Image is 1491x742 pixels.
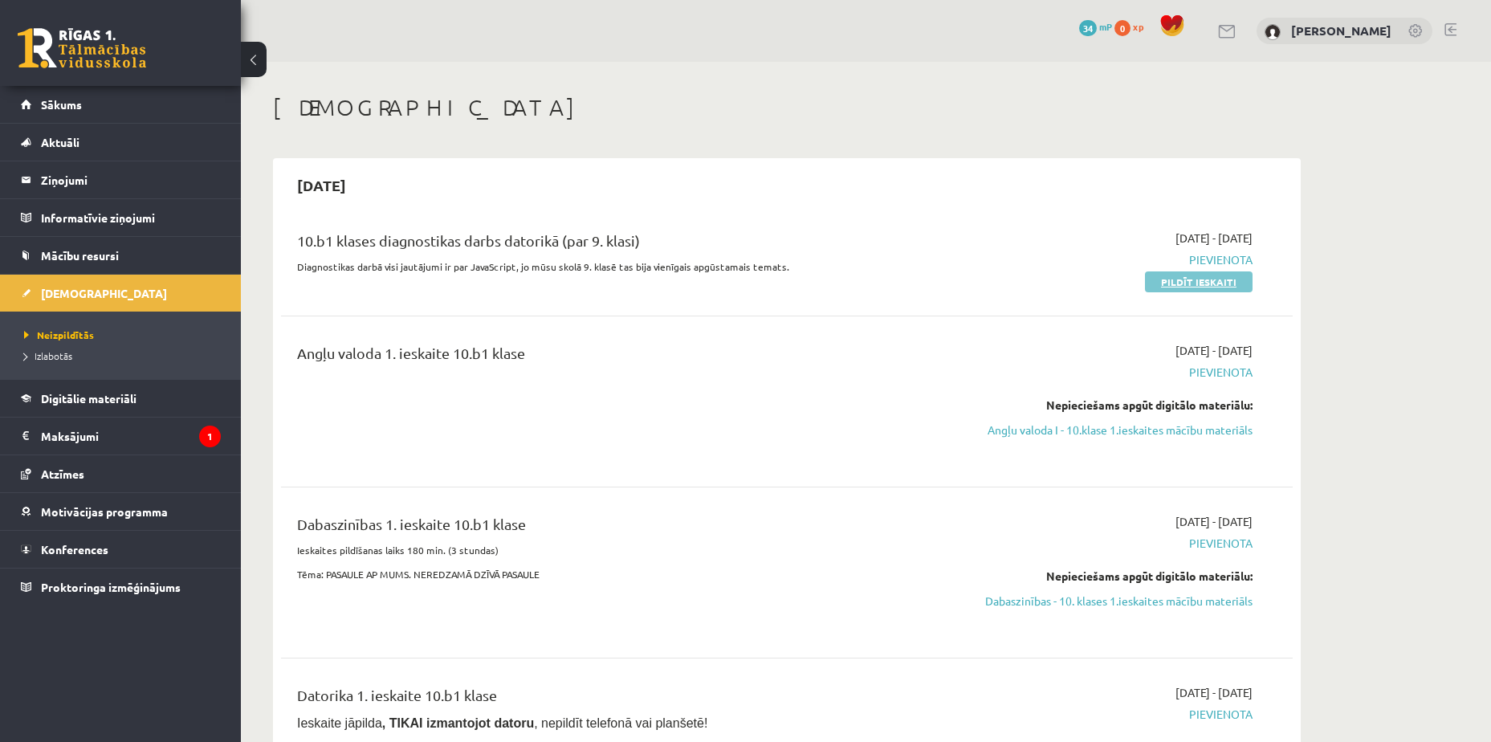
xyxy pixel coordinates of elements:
[1291,22,1391,39] a: [PERSON_NAME]
[950,706,1253,723] span: Pievienota
[950,251,1253,268] span: Pievienota
[21,418,221,455] a: Maksājumi1
[950,422,1253,438] a: Angļu valoda I - 10.klase 1.ieskaites mācību materiāls
[41,542,108,556] span: Konferences
[41,97,82,112] span: Sākums
[273,94,1301,121] h1: [DEMOGRAPHIC_DATA]
[41,467,84,481] span: Atzīmes
[41,418,221,455] legend: Maksājumi
[297,230,926,259] div: 10.b1 klases diagnostikas darbs datorikā (par 9. klasi)
[41,199,221,236] legend: Informatīvie ziņojumi
[1175,342,1253,359] span: [DATE] - [DATE]
[297,684,926,714] div: Datorika 1. ieskaite 10.b1 klase
[199,426,221,447] i: 1
[297,259,926,274] p: Diagnostikas darbā visi jautājumi ir par JavaScript, jo mūsu skolā 9. klasē tas bija vienīgais ap...
[41,504,168,519] span: Motivācijas programma
[21,380,221,417] a: Digitālie materiāli
[41,286,167,300] span: [DEMOGRAPHIC_DATA]
[1175,513,1253,530] span: [DATE] - [DATE]
[24,328,94,341] span: Neizpildītās
[21,569,221,605] a: Proktoringa izmēģinājums
[1079,20,1112,33] a: 34 mP
[21,455,221,492] a: Atzīmes
[24,349,72,362] span: Izlabotās
[1079,20,1097,36] span: 34
[950,535,1253,552] span: Pievienota
[21,86,221,123] a: Sākums
[21,531,221,568] a: Konferences
[297,342,926,372] div: Angļu valoda 1. ieskaite 10.b1 klase
[21,275,221,312] a: [DEMOGRAPHIC_DATA]
[24,349,225,363] a: Izlabotās
[950,397,1253,414] div: Nepieciešams apgūt digitālo materiālu:
[18,28,146,68] a: Rīgas 1. Tālmācības vidusskola
[21,493,221,530] a: Motivācijas programma
[297,716,707,730] span: Ieskaite jāpilda , nepildīt telefonā vai planšetē!
[21,237,221,274] a: Mācību resursi
[950,593,1253,609] a: Dabaszinības - 10. klases 1.ieskaites mācību materiāls
[1265,24,1281,40] img: Žaklīna Janemane
[1114,20,1151,33] a: 0 xp
[41,161,221,198] legend: Ziņojumi
[297,567,926,581] p: Tēma: PASAULE AP MUMS. NEREDZAMĀ DZĪVĀ PASAULE
[1114,20,1130,36] span: 0
[297,513,926,543] div: Dabaszinības 1. ieskaite 10.b1 klase
[950,364,1253,381] span: Pievienota
[41,391,136,406] span: Digitālie materiāli
[41,580,181,594] span: Proktoringa izmēģinājums
[297,543,926,557] p: Ieskaites pildīšanas laiks 180 min. (3 stundas)
[41,135,79,149] span: Aktuāli
[21,161,221,198] a: Ziņojumi
[1145,271,1253,292] a: Pildīt ieskaiti
[382,716,534,730] b: , TIKAI izmantojot datoru
[950,568,1253,585] div: Nepieciešams apgūt digitālo materiālu:
[1133,20,1143,33] span: xp
[21,199,221,236] a: Informatīvie ziņojumi
[24,328,225,342] a: Neizpildītās
[1175,230,1253,247] span: [DATE] - [DATE]
[21,124,221,161] a: Aktuāli
[1175,684,1253,701] span: [DATE] - [DATE]
[281,166,362,204] h2: [DATE]
[41,248,119,263] span: Mācību resursi
[1099,20,1112,33] span: mP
